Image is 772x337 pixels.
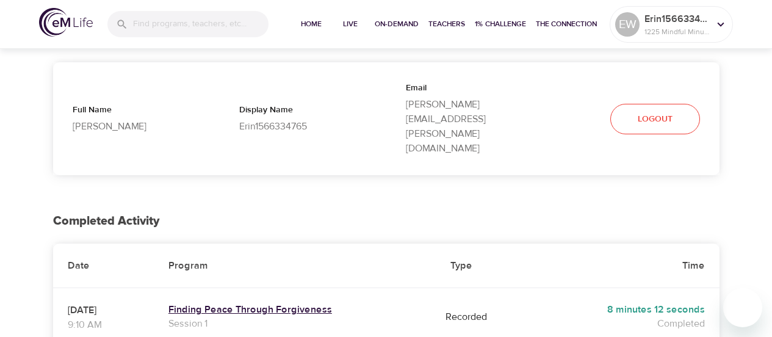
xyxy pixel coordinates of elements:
[239,119,367,134] p: Erin1566334765
[154,244,436,288] th: Program
[540,303,705,316] h5: 8 minutes 12 seconds
[615,12,640,37] div: EW
[536,18,597,31] span: The Connection
[428,18,465,31] span: Teachers
[475,18,526,31] span: 1% Challenge
[73,119,200,134] p: [PERSON_NAME]
[540,316,705,331] p: Completed
[168,316,422,331] p: Session 1
[406,82,533,97] p: Email
[644,12,709,26] p: Erin1566334765
[297,18,326,31] span: Home
[375,18,419,31] span: On-Demand
[133,11,269,37] input: Find programs, teachers, etc...
[68,303,139,317] p: [DATE]
[53,244,154,288] th: Date
[53,214,720,228] h2: Completed Activity
[436,244,525,288] th: Type
[39,8,93,37] img: logo
[73,104,200,119] p: Full Name
[406,97,533,156] p: [PERSON_NAME][EMAIL_ADDRESS][PERSON_NAME][DOMAIN_NAME]
[610,104,700,135] button: Logout
[68,317,139,332] p: 9:10 AM
[638,112,673,127] span: Logout
[336,18,365,31] span: Live
[168,303,422,316] a: Finding Peace Through Forgiveness
[644,26,709,37] p: 1225 Mindful Minutes
[239,104,367,119] p: Display Name
[525,244,720,288] th: Time
[723,288,762,327] iframe: Button to launch messaging window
